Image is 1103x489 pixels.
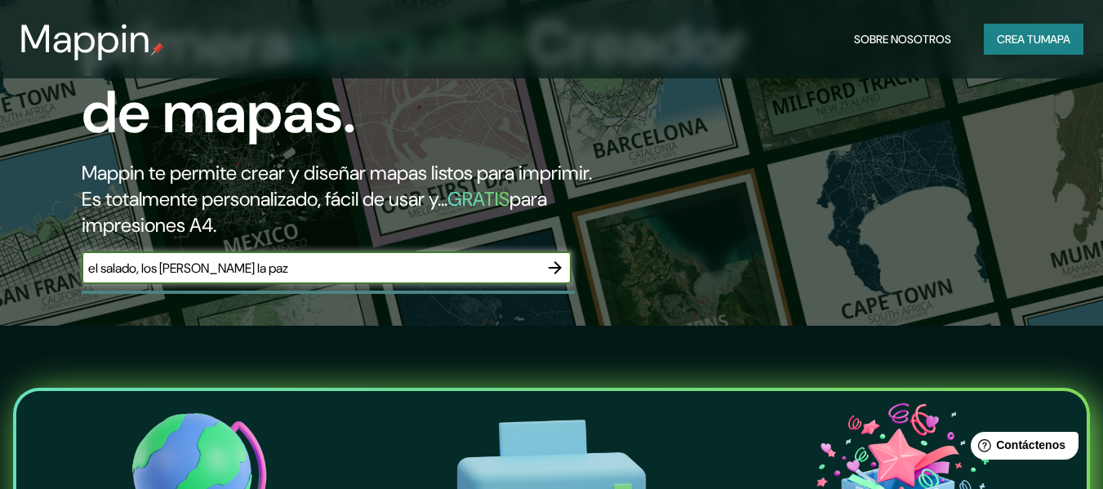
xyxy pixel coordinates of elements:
[997,32,1041,47] font: Crea tu
[151,42,164,56] img: pin de mapeo
[20,13,151,64] font: Mappin
[847,24,958,55] button: Sobre nosotros
[958,425,1085,471] iframe: Lanzador de widgets de ayuda
[82,186,447,211] font: Es totalmente personalizado, fácil de usar y...
[984,24,1083,55] button: Crea tumapa
[1041,32,1070,47] font: mapa
[82,259,539,278] input: Elige tu lugar favorito
[82,186,547,238] font: para impresiones A4.
[854,32,951,47] font: Sobre nosotros
[447,186,509,211] font: GRATIS
[82,160,592,185] font: Mappin te permite crear y diseñar mapas listos para imprimir.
